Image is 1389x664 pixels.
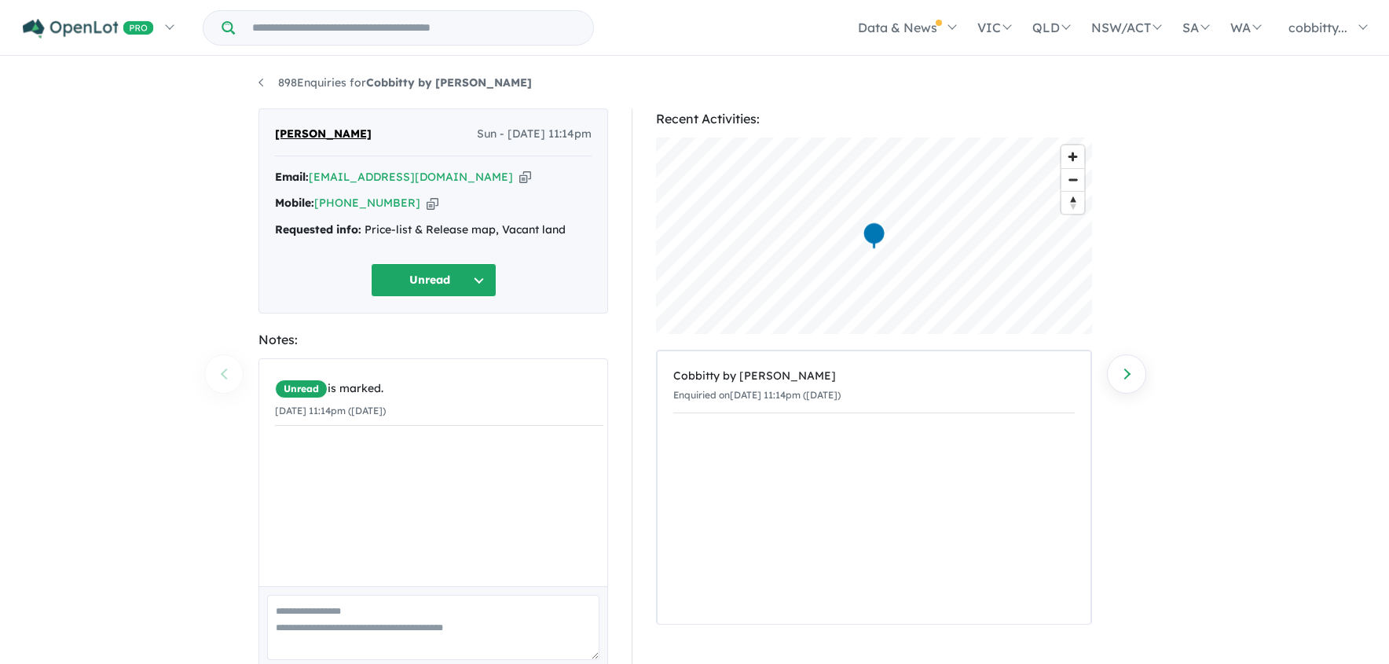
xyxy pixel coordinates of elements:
[258,329,608,350] div: Notes:
[863,222,886,251] div: Map marker
[275,196,314,210] strong: Mobile:
[1061,169,1084,191] span: Zoom out
[371,263,497,297] button: Unread
[314,196,420,210] a: [PHONE_NUMBER]
[275,405,386,416] small: [DATE] 11:14pm ([DATE])
[656,138,1092,334] canvas: Map
[1061,168,1084,191] button: Zoom out
[275,170,309,184] strong: Email:
[258,74,1131,93] nav: breadcrumb
[23,19,154,39] img: Openlot PRO Logo White
[275,221,592,240] div: Price-list & Release map, Vacant land
[673,389,841,401] small: Enquiried on [DATE] 11:14pm ([DATE])
[656,108,1092,130] div: Recent Activities:
[427,195,438,211] button: Copy
[275,222,361,237] strong: Requested info:
[275,125,372,144] span: [PERSON_NAME]
[673,367,1075,386] div: Cobbitty by [PERSON_NAME]
[1061,145,1084,168] button: Zoom in
[366,75,532,90] strong: Cobbitty by [PERSON_NAME]
[1061,192,1084,214] span: Reset bearing to north
[1288,20,1347,35] span: cobbitty...
[477,125,592,144] span: Sun - [DATE] 11:14pm
[673,359,1075,413] a: Cobbitty by [PERSON_NAME]Enquiried on[DATE] 11:14pm ([DATE])
[309,170,513,184] a: [EMAIL_ADDRESS][DOMAIN_NAME]
[258,75,532,90] a: 898Enquiries forCobbitty by [PERSON_NAME]
[1061,191,1084,214] button: Reset bearing to north
[519,169,531,185] button: Copy
[275,380,603,398] div: is marked.
[238,11,590,45] input: Try estate name, suburb, builder or developer
[275,380,328,398] span: Unread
